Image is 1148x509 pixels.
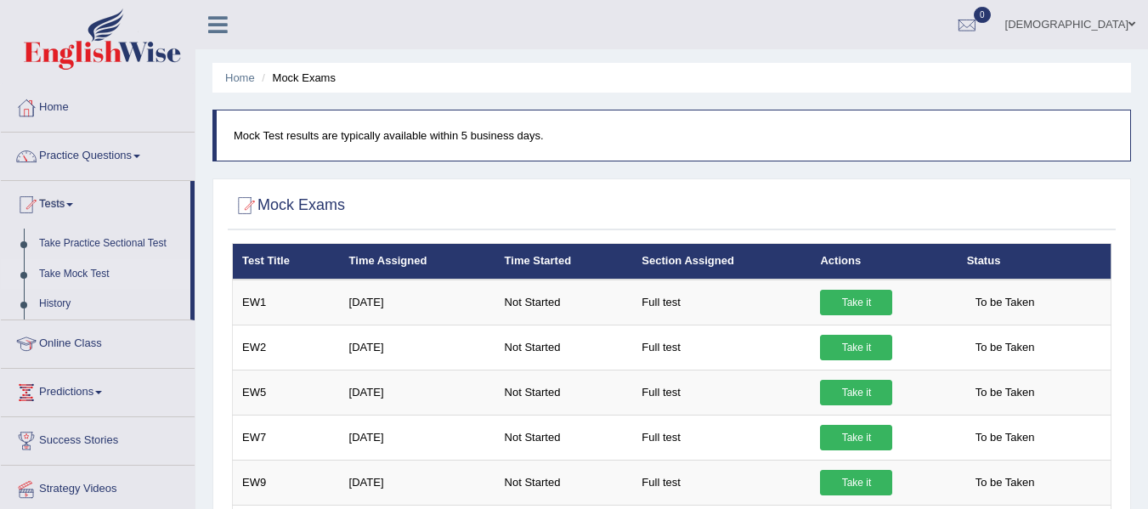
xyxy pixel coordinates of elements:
[233,244,340,280] th: Test Title
[340,325,495,370] td: [DATE]
[233,370,340,415] td: EW5
[340,370,495,415] td: [DATE]
[233,325,340,370] td: EW2
[967,335,1043,360] span: To be Taken
[225,71,255,84] a: Home
[632,325,811,370] td: Full test
[495,415,633,460] td: Not Started
[632,280,811,325] td: Full test
[495,325,633,370] td: Not Started
[958,244,1111,280] th: Status
[495,370,633,415] td: Not Started
[820,425,892,450] a: Take it
[495,244,633,280] th: Time Started
[632,415,811,460] td: Full test
[340,415,495,460] td: [DATE]
[1,320,195,363] a: Online Class
[31,229,190,259] a: Take Practice Sectional Test
[257,70,336,86] li: Mock Exams
[967,290,1043,315] span: To be Taken
[820,380,892,405] a: Take it
[1,369,195,411] a: Predictions
[820,290,892,315] a: Take it
[232,193,345,218] h2: Mock Exams
[632,370,811,415] td: Full test
[632,244,811,280] th: Section Assigned
[233,280,340,325] td: EW1
[1,466,195,508] a: Strategy Videos
[967,470,1043,495] span: To be Taken
[233,415,340,460] td: EW7
[233,460,340,505] td: EW9
[820,470,892,495] a: Take it
[495,460,633,505] td: Not Started
[967,380,1043,405] span: To be Taken
[632,460,811,505] td: Full test
[340,460,495,505] td: [DATE]
[1,181,190,223] a: Tests
[1,84,195,127] a: Home
[234,127,1113,144] p: Mock Test results are typically available within 5 business days.
[820,335,892,360] a: Take it
[1,417,195,460] a: Success Stories
[967,425,1043,450] span: To be Taken
[1,133,195,175] a: Practice Questions
[974,7,991,23] span: 0
[811,244,957,280] th: Actions
[31,259,190,290] a: Take Mock Test
[340,280,495,325] td: [DATE]
[31,289,190,320] a: History
[340,244,495,280] th: Time Assigned
[495,280,633,325] td: Not Started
